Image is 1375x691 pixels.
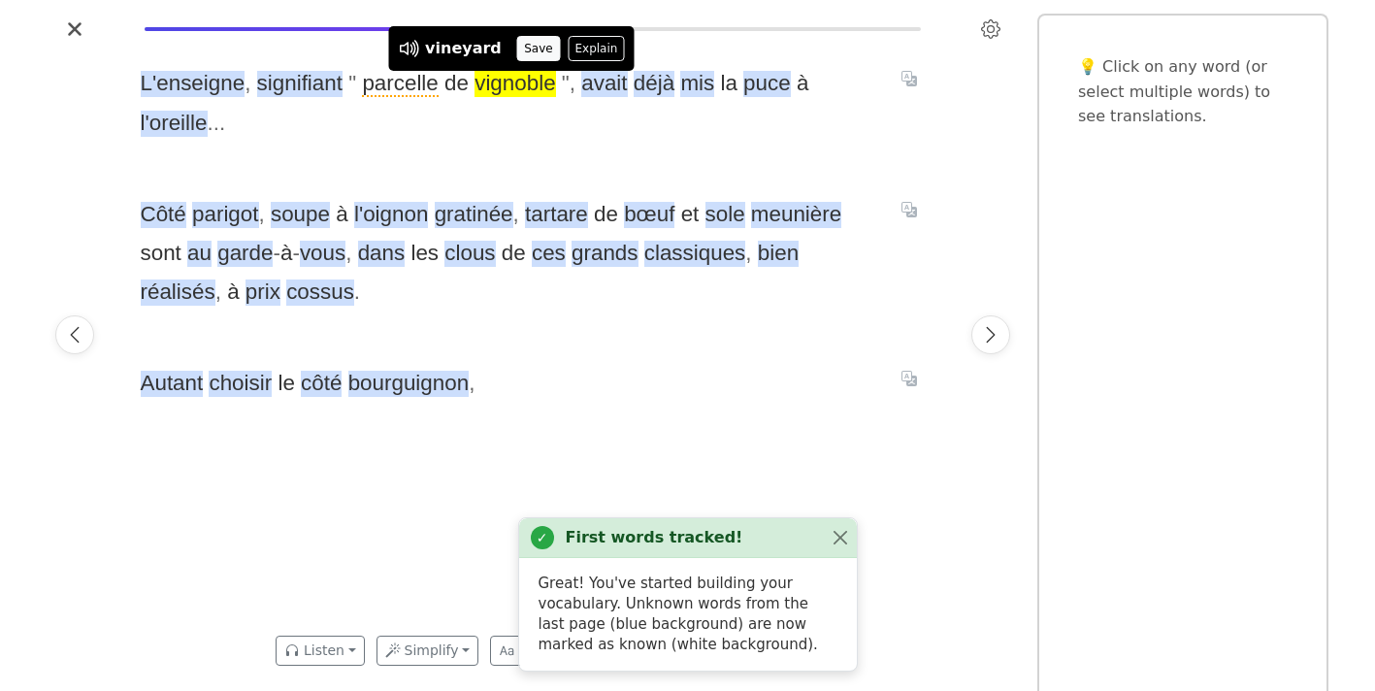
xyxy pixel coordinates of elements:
[634,71,674,97] span: déjà
[192,202,258,228] span: parigot
[425,37,502,60] div: vineyard
[572,241,638,267] span: grands
[301,371,342,397] span: côté
[513,202,519,226] span: ,
[141,371,204,397] span: Autant
[227,280,239,306] span: à
[259,202,265,226] span: ,
[680,71,714,97] span: mis
[1078,54,1288,129] p: 💡 Click on any word (or select multiple words) to see translations.
[537,528,548,548] span: ✓
[444,241,495,267] span: clous
[376,636,479,666] button: Simplify
[743,71,791,97] span: puce
[594,202,618,228] span: de
[187,241,212,267] span: au
[348,371,470,397] span: bourguignon
[209,371,272,397] span: choisir
[894,197,925,220] button: Translate sentence
[358,241,406,267] span: dans
[971,315,1010,354] button: Next page
[348,71,356,95] span: "
[276,636,365,666] button: Listen
[354,202,429,228] span: l'oignon
[758,241,799,267] span: bien
[410,241,439,267] span: les
[435,202,513,228] span: gratinée
[219,111,225,135] span: .
[519,558,857,671] div: Great! You've started building your vocabulary. Unknown words from the last page (blue background...
[581,71,627,97] span: avait
[336,202,347,228] span: à
[213,111,219,135] span: .
[532,241,566,267] span: ces
[59,14,90,45] button: Close
[278,371,294,397] span: le
[525,202,588,228] span: tartare
[354,280,360,304] span: .
[894,67,925,90] button: Translate sentence
[797,71,808,97] span: à
[475,71,555,97] span: vignoble
[215,280,221,304] span: ,
[502,241,526,267] span: de
[566,526,743,549] strong: First words tracked!
[681,202,700,228] span: et
[751,202,841,228] span: meunière
[490,636,576,666] button: Large
[568,36,625,61] button: Explain
[273,241,279,265] span: -
[280,241,292,267] span: à
[55,315,94,354] button: Previous page
[141,111,208,137] span: l'oreille
[345,241,351,265] span: ,
[562,71,570,95] span: "
[271,202,330,228] span: soupe
[894,367,925,390] button: Translate sentence
[705,202,745,228] span: sole
[141,241,181,267] span: sont
[444,71,469,97] span: de
[624,202,674,228] span: bœuf
[286,280,354,306] span: cossus
[257,71,343,97] span: signifiant
[570,71,575,95] span: ,
[745,241,751,265] span: ,
[975,14,1006,45] button: Settings
[644,241,746,267] span: classiques
[141,71,246,97] span: L'enseigne
[208,111,213,135] span: .
[245,71,250,95] span: ,
[141,202,186,228] span: Côté
[517,36,560,61] button: Save
[141,280,215,306] span: réalisés
[292,241,299,265] span: -
[469,371,475,395] span: ,
[362,71,438,97] span: parcelle
[246,280,280,306] span: prix
[217,241,273,267] span: garde
[720,71,737,97] span: la
[831,528,851,548] button: Close
[300,241,345,267] span: vous
[145,27,921,31] div: Reading progress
